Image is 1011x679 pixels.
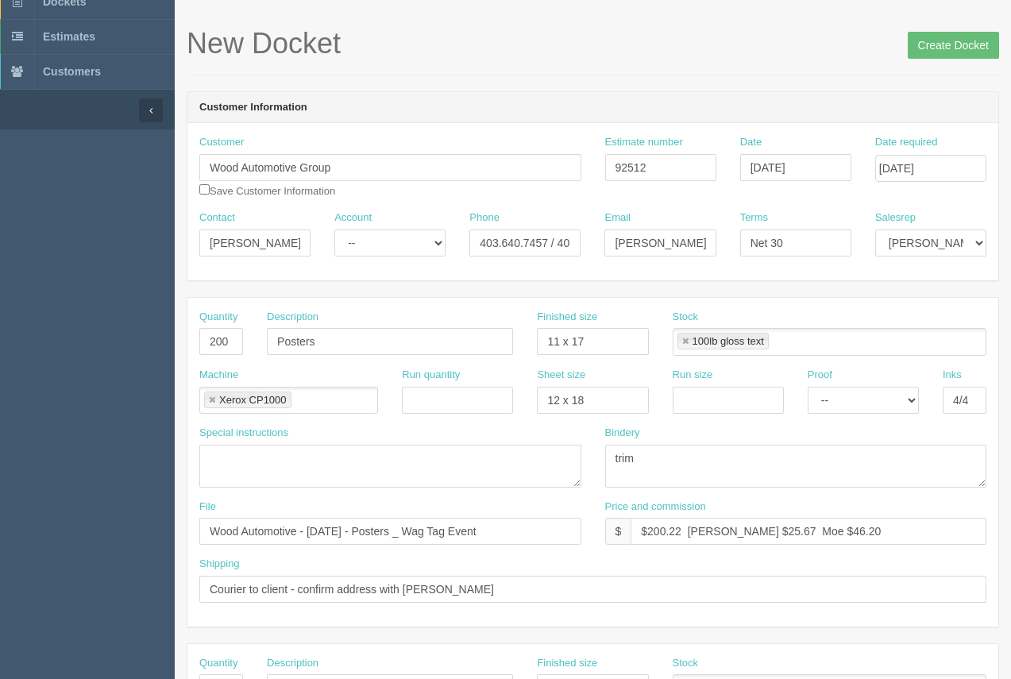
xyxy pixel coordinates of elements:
h1: New Docket [187,28,999,60]
label: Stock [673,310,699,325]
div: $ [605,518,631,545]
label: Run quantity [402,368,460,383]
label: Finished size [537,310,597,325]
label: Shipping [199,557,240,572]
input: Create Docket [908,32,999,59]
header: Customer Information [187,92,998,124]
label: Bindery [605,426,640,441]
label: Salesrep [875,210,916,226]
div: Xerox CP1000 [219,395,287,405]
div: 100lb gloss text [693,336,764,346]
textarea: trim, mount - ARB [605,445,987,488]
label: Stock [673,656,699,671]
label: Terms [740,210,768,226]
label: Inks [943,368,962,383]
label: Description [267,310,318,325]
label: Email [604,210,631,226]
label: Date required [875,135,938,150]
span: Customers [43,65,101,78]
label: Estimate number [605,135,683,150]
span: Estimates [43,30,95,43]
label: Proof [808,368,832,383]
label: Run size [673,368,713,383]
label: Contact [199,210,235,226]
label: Date [740,135,762,150]
div: Save Customer Information [199,135,581,199]
label: Phone [469,210,500,226]
label: Description [267,656,318,671]
input: Enter customer name [199,154,581,181]
label: Special instructions [199,426,288,441]
label: Machine [199,368,238,383]
label: Account [334,210,372,226]
label: Price and commission [605,500,706,515]
label: File [199,500,216,515]
label: Finished size [537,656,597,671]
label: Quantity [199,310,237,325]
label: Customer [199,135,244,150]
label: Sheet size [537,368,585,383]
label: Quantity [199,656,237,671]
